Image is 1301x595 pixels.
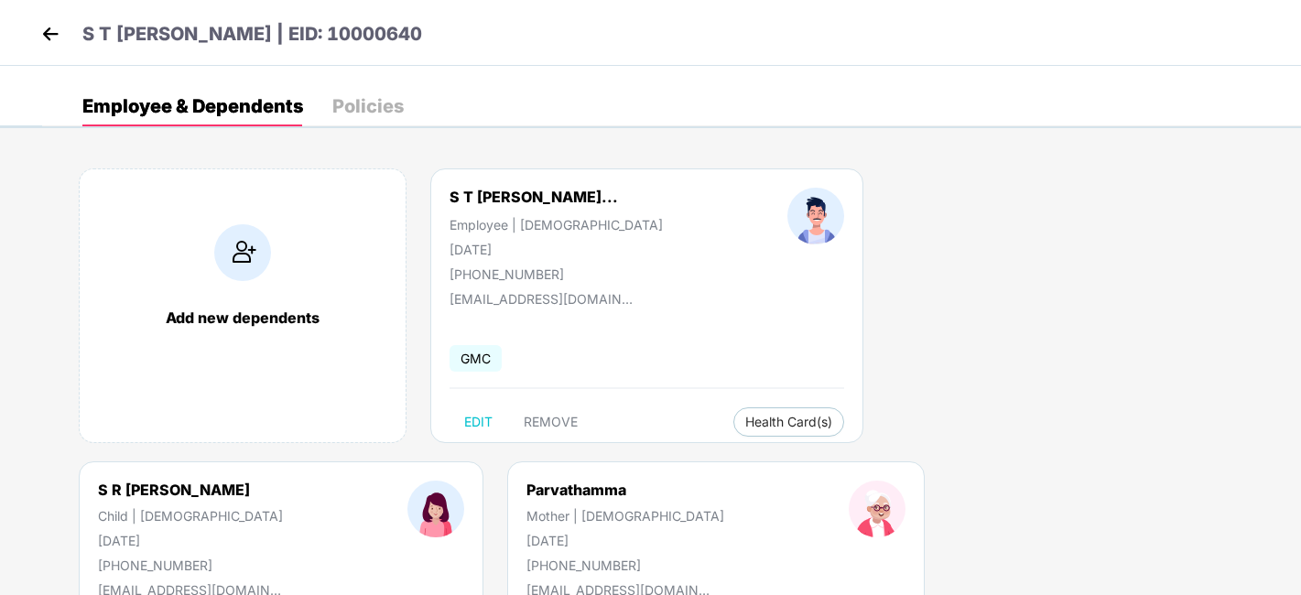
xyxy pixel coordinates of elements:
div: [PHONE_NUMBER] [526,557,724,573]
div: S T [PERSON_NAME]... [450,188,618,206]
div: Policies [332,97,404,115]
img: addIcon [214,224,271,281]
div: [DATE] [450,242,663,257]
div: Child | [DEMOGRAPHIC_DATA] [98,508,283,524]
span: EDIT [464,415,493,429]
div: Mother | [DEMOGRAPHIC_DATA] [526,508,724,524]
div: S R [PERSON_NAME] [98,481,283,499]
div: Parvathamma [526,481,724,499]
div: Employee | [DEMOGRAPHIC_DATA] [450,217,663,233]
img: back [37,20,64,48]
div: Add new dependents [98,308,387,327]
div: [DATE] [98,533,283,548]
img: profileImage [407,481,464,537]
span: REMOVE [524,415,578,429]
img: profileImage [787,188,844,244]
div: [PHONE_NUMBER] [98,557,283,573]
p: S T [PERSON_NAME] | EID: 10000640 [82,20,422,49]
span: GMC [450,345,502,372]
div: Employee & Dependents [82,97,303,115]
img: profileImage [849,481,905,537]
div: [EMAIL_ADDRESS][DOMAIN_NAME] [450,291,633,307]
button: Health Card(s) [733,407,844,437]
span: Health Card(s) [745,417,832,427]
div: [PHONE_NUMBER] [450,266,663,282]
button: REMOVE [509,407,592,437]
button: EDIT [450,407,507,437]
div: [DATE] [526,533,724,548]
